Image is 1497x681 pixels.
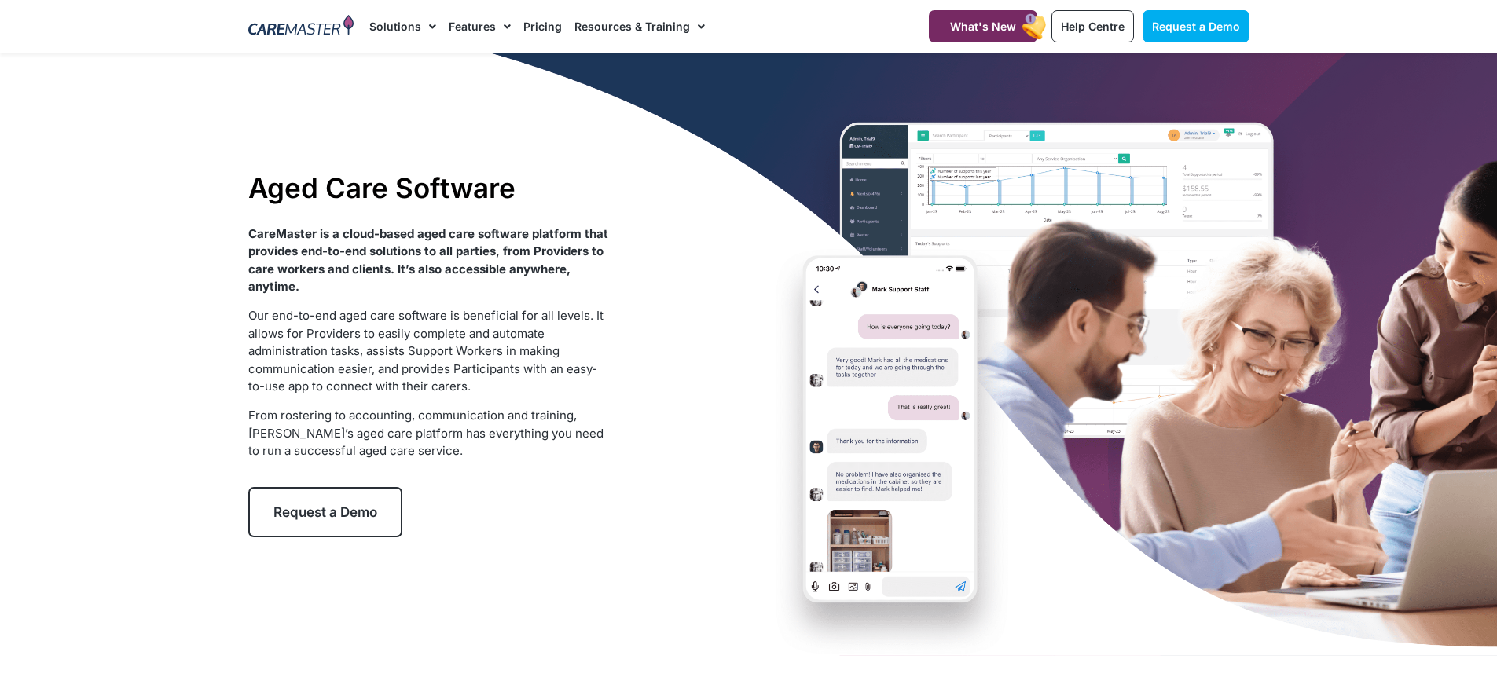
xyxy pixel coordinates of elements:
[248,308,604,394] span: Our end-to-end aged care software is beneficial for all levels. It allows for Providers to easily...
[248,408,604,458] span: From rostering to accounting, communication and training, [PERSON_NAME]’s aged care platform has ...
[1152,20,1240,33] span: Request a Demo
[248,487,402,537] a: Request a Demo
[248,15,354,38] img: CareMaster Logo
[273,504,377,520] span: Request a Demo
[248,171,609,204] h1: Aged Care Software
[950,20,1016,33] span: What's New
[248,226,608,295] strong: CareMaster is a cloud-based aged care software platform that provides end-to-end solutions to all...
[1051,10,1134,42] a: Help Centre
[1143,10,1249,42] a: Request a Demo
[929,10,1037,42] a: What's New
[1061,20,1125,33] span: Help Centre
